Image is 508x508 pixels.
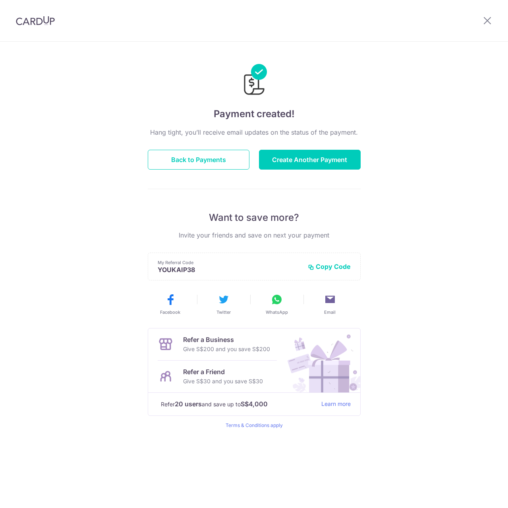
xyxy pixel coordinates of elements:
img: CardUp [16,16,55,25]
button: Back to Payments [148,150,249,170]
span: WhatsApp [266,309,288,315]
img: Payments [241,64,267,97]
p: Refer a Business [183,335,270,344]
img: Refer [280,328,360,392]
a: Learn more [321,399,351,409]
button: Email [307,293,353,315]
p: Invite your friends and save on next your payment [148,230,361,240]
p: Give S$200 and you save S$200 [183,344,270,354]
p: YOUKAIP38 [158,266,301,274]
button: Facebook [147,293,194,315]
span: Facebook [160,309,180,315]
p: Refer and save up to [161,399,315,409]
span: Email [324,309,336,315]
p: Want to save more? [148,211,361,224]
p: Hang tight, you’ll receive email updates on the status of the payment. [148,127,361,137]
button: Create Another Payment [259,150,361,170]
strong: 20 users [175,399,202,409]
button: WhatsApp [253,293,300,315]
h4: Payment created! [148,107,361,121]
strong: S$4,000 [241,399,268,409]
p: Refer a Friend [183,367,263,377]
span: Twitter [216,309,231,315]
button: Copy Code [308,263,351,270]
p: Give S$30 and you save S$30 [183,377,263,386]
a: Terms & Conditions apply [226,422,283,428]
p: My Referral Code [158,259,301,266]
button: Twitter [200,293,247,315]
